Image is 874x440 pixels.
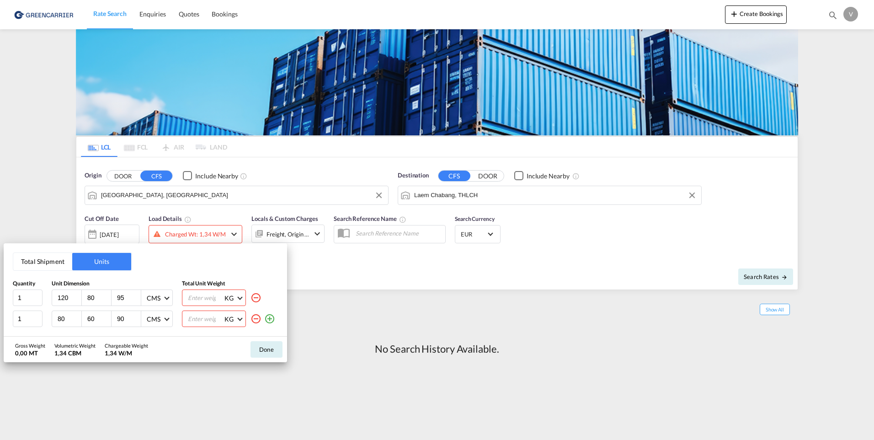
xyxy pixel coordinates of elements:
[147,294,160,302] div: CMS
[147,315,160,323] div: CMS
[182,280,278,288] div: Total Unit Weight
[187,290,224,306] input: Enter weight
[15,342,45,349] div: Gross Weight
[105,349,148,357] div: 1,34 W/M
[13,290,43,306] input: Qty
[72,253,131,270] button: Units
[15,349,45,357] div: 0,00 MT
[250,313,261,324] md-icon: icon-minus-circle-outline
[264,313,275,324] md-icon: icon-plus-circle-outline
[13,280,43,288] div: Quantity
[52,280,173,288] div: Unit Dimension
[86,315,111,323] input: W
[57,294,81,302] input: L
[57,315,81,323] input: L
[86,294,111,302] input: W
[250,292,261,303] md-icon: icon-minus-circle-outline
[224,315,234,323] div: KG
[13,253,72,270] button: Total Shipment
[116,315,141,323] input: H
[116,294,141,302] input: H
[54,349,96,357] div: 1,34 CBM
[224,294,234,302] div: KG
[105,342,148,349] div: Chargeable Weight
[250,341,282,358] button: Done
[13,311,43,327] input: Qty
[54,342,96,349] div: Volumetric Weight
[187,311,224,327] input: Enter weight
